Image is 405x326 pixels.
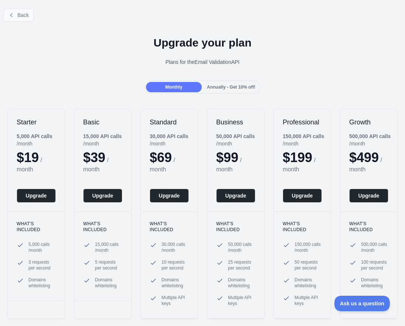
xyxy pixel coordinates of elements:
span: Multiple API keys [228,295,255,306]
iframe: Toggle Customer Support [334,296,390,311]
span: Domains whitelisting [95,277,122,289]
span: Multiple API keys [161,295,189,306]
span: Domains whitelisting [361,277,388,289]
span: Multiple API keys [361,295,388,306]
span: Domains whitelisting [28,277,56,289]
span: Multiple API keys [295,295,322,306]
span: Domains whitelisting [161,277,189,289]
span: Domains whitelisting [228,277,255,289]
span: Domains whitelisting [295,277,322,289]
